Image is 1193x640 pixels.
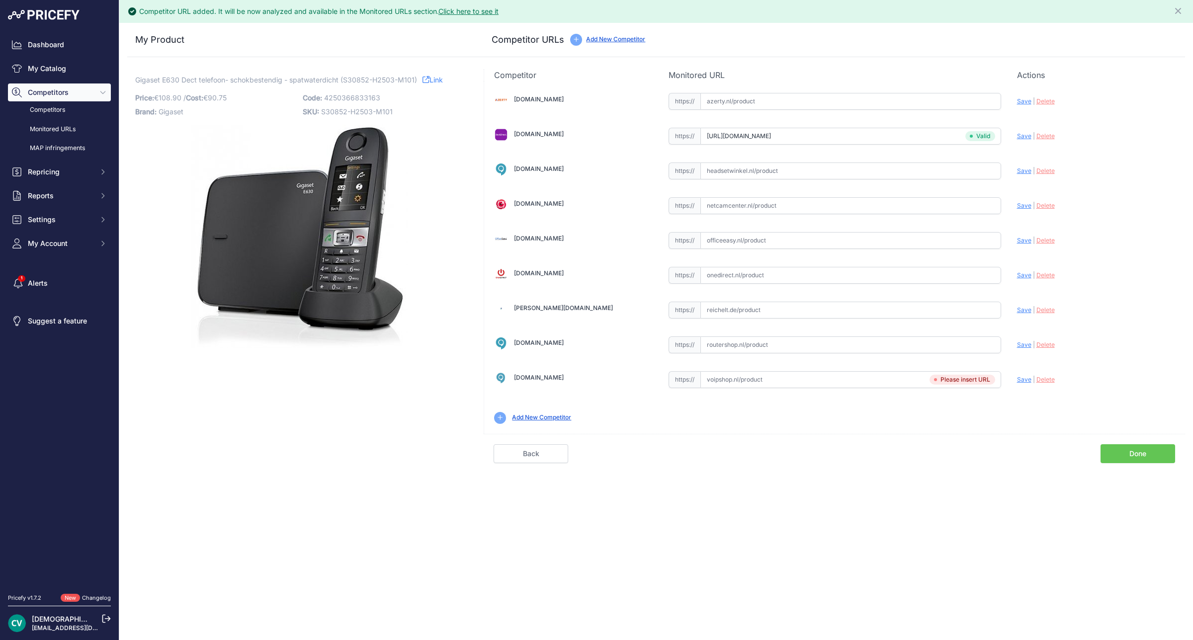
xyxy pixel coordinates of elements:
[1017,306,1031,314] span: Save
[1033,271,1035,279] span: |
[438,7,499,15] a: Click here to see it
[1033,376,1035,383] span: |
[28,239,93,248] span: My Account
[514,269,564,277] a: [DOMAIN_NAME]
[82,594,111,601] a: Changelog
[139,6,499,16] div: Competitor URL added. It will be now analyzed and available in the Monitored URLs section.
[669,336,700,353] span: https://
[8,36,111,582] nav: Sidebar
[1017,202,1031,209] span: Save
[1017,341,1031,348] span: Save
[700,336,1001,353] input: routershop.nl/product
[1173,4,1185,16] button: Close
[514,339,564,346] a: [DOMAIN_NAME]
[159,93,181,102] span: 108.90
[1017,69,1175,81] p: Actions
[135,107,157,116] span: Brand:
[159,107,183,116] span: Gigaset
[8,10,80,20] img: Pricefy Logo
[183,93,227,102] span: / €
[669,197,700,214] span: https://
[700,197,1001,214] input: netcamcenter.nl/product
[514,304,613,312] a: [PERSON_NAME][DOMAIN_NAME]
[8,36,111,54] a: Dashboard
[28,87,93,97] span: Competitors
[28,191,93,201] span: Reports
[514,95,564,103] a: [DOMAIN_NAME]
[1017,237,1031,244] span: Save
[8,594,41,602] div: Pricefy v1.7.2
[514,200,564,207] a: [DOMAIN_NAME]
[669,232,700,249] span: https://
[8,312,111,330] a: Suggest a feature
[1017,97,1031,105] span: Save
[669,162,700,179] span: https://
[1036,341,1055,348] span: Delete
[1036,97,1055,105] span: Delete
[135,33,464,47] h3: My Product
[700,232,1001,249] input: officeeasy.nl/product
[669,302,700,319] span: https://
[700,162,1001,179] input: headsetwinkel.nl/product
[303,107,319,116] span: SKU:
[586,35,645,43] a: Add New Competitor
[1036,167,1055,174] span: Delete
[135,74,417,86] span: Gigaset E630 Dect telefoon- schokbestendig - spatwaterdicht (S30852-H2503-M101)
[423,74,443,86] a: Link
[1017,271,1031,279] span: Save
[1036,237,1055,244] span: Delete
[8,101,111,119] a: Competitors
[700,128,1001,145] input: dectdirect.nl/product
[1033,341,1035,348] span: |
[8,274,111,292] a: Alerts
[8,140,111,157] a: MAP infringements
[32,615,270,623] a: [DEMOGRAPHIC_DATA][PERSON_NAME] der ree [DEMOGRAPHIC_DATA]
[303,93,322,102] span: Code:
[208,93,227,102] span: 90.75
[8,83,111,101] button: Competitors
[8,187,111,205] button: Reports
[8,121,111,138] a: Monitored URLs
[1036,202,1055,209] span: Delete
[8,60,111,78] a: My Catalog
[8,163,111,181] button: Repricing
[669,93,700,110] span: https://
[494,444,568,463] a: Back
[514,165,564,172] a: [DOMAIN_NAME]
[514,374,564,381] a: [DOMAIN_NAME]
[8,211,111,229] button: Settings
[1036,376,1055,383] span: Delete
[1033,237,1035,244] span: |
[1017,167,1031,174] span: Save
[1036,306,1055,314] span: Delete
[321,107,393,116] span: S30852-H2503-M101
[669,267,700,284] span: https://
[1036,132,1055,140] span: Delete
[61,594,80,602] span: New
[1101,444,1175,463] a: Done
[8,235,111,252] button: My Account
[700,267,1001,284] input: onedirect.nl/product
[512,413,571,421] a: Add New Competitor
[28,167,93,177] span: Repricing
[700,93,1001,110] input: azerty.nl/product
[1033,306,1035,314] span: |
[669,69,1001,81] p: Monitored URL
[28,215,93,225] span: Settings
[492,33,564,47] h3: Competitor URLs
[1017,376,1031,383] span: Save
[514,235,564,242] a: [DOMAIN_NAME]
[186,93,203,102] span: Cost:
[1033,97,1035,105] span: |
[135,93,154,102] span: Price:
[1017,132,1031,140] span: Save
[324,93,380,102] span: 4250366833163
[135,91,297,105] p: €
[494,69,652,81] p: Competitor
[1036,271,1055,279] span: Delete
[669,128,700,145] span: https://
[1033,167,1035,174] span: |
[700,371,1001,388] input: voipshop.nl/product
[1033,132,1035,140] span: |
[514,130,564,138] a: [DOMAIN_NAME]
